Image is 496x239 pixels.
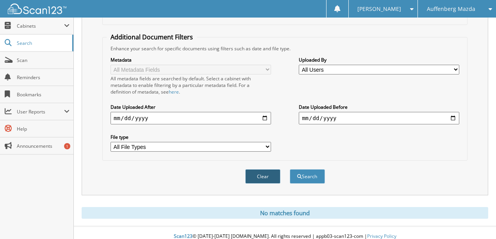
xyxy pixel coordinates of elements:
span: [PERSON_NAME] [357,7,401,11]
div: All metadata fields are searched by default. Select a cabinet with metadata to enable filtering b... [111,75,271,95]
label: File type [111,134,271,140]
span: Reminders [17,74,70,81]
div: No matches found [82,207,488,219]
span: Announcements [17,143,70,149]
input: end [299,112,459,124]
span: Auffenberg Mazda [427,7,475,11]
span: Search [17,40,68,46]
a: here [169,89,179,95]
div: 1 [64,143,70,149]
span: Cabinets [17,23,64,29]
input: start [111,112,271,124]
legend: Additional Document Filters [107,33,197,41]
label: Metadata [111,57,271,63]
label: Date Uploaded After [111,104,271,110]
span: Scan [17,57,70,64]
span: Help [17,126,70,132]
span: User Reports [17,108,64,115]
span: Bookmarks [17,91,70,98]
button: Clear [245,169,280,184]
img: scan123-logo-white.svg [8,4,66,14]
div: Enhance your search for specific documents using filters such as date and file type. [107,45,463,52]
label: Uploaded By [299,57,459,63]
label: Date Uploaded Before [299,104,459,110]
button: Search [290,169,325,184]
